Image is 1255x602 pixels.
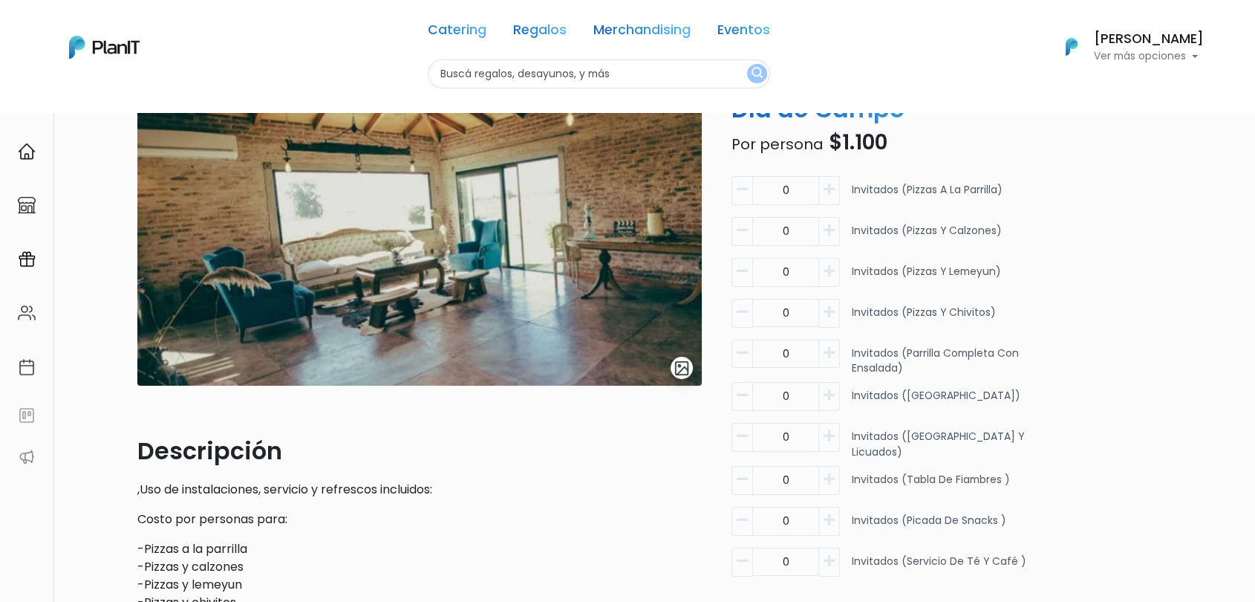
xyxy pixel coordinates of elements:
img: calendar-87d922413cdce8b2cf7b7f5f62616a5cf9e4887200fb71536465627b3292af00.svg [18,358,36,376]
img: PlanIt Logo [1055,30,1088,63]
p: Costo por personas para: [137,511,702,528]
img: search_button-432b6d5273f82d61273b3651a40e1bd1b912527efae98b1b7a1b2c0702e16a8d.svg [752,67,763,81]
p: Invitados (Pizzas a la parrilla) [852,182,1003,211]
p: Invitados ([GEOGRAPHIC_DATA] y licuados) [852,429,1046,460]
p: Invitados ([GEOGRAPHIC_DATA]) [852,388,1020,417]
a: Eventos [717,24,770,42]
span: Por persona [731,134,824,155]
img: campaigns-02234683943229c281be62815700db0a1741e53638e28bf9629b52c665b00959.svg [18,250,36,268]
img: people-662611757002400ad9ed0e3c099ab2801c6687ba6c219adb57efc949bc21e19d.svg [18,304,36,322]
h6: [PERSON_NAME] [1094,33,1204,46]
img: WhatsApp_Image_2022-05-18_at_10.21.04_AM.jpg [137,65,702,386]
img: marketplace-4ceaa7011d94191e9ded77b95e3339b90024bf715f7c57f8cf31f2d8c509eaba.svg [18,196,36,214]
a: Regalos [513,24,567,42]
p: Ver más opciones [1094,51,1204,62]
p: Invitados (Pizzas y chivitos) [852,305,996,334]
p: Invitados (Picada de snacks ) [852,513,1006,542]
img: PlanIt Logo [69,36,140,59]
a: Merchandising [593,24,691,42]
p: Invitados (Pizzas y lemeyun) [852,264,1001,293]
p: Descripción [137,433,702,469]
p: ,Uso de instalaciones, servicio y refrescos incluidos: [137,481,702,499]
img: partners-52edf745621dab592f3b2c58e3bca9d71375a7ef29c3b500c9f145b62cc070d4.svg [18,448,36,466]
img: feedback-78b5a0c8f98aac82b08bfc38622c3050aee476f2c9584af64705fc4e61158814.svg [18,407,36,424]
img: home-e721727adea9d79c4d83392d1f703f7f8bce08238fde08b1acbfd93340b81755.svg [18,143,36,161]
p: Invitados (Parrilla completa con ensalada) [852,346,1046,377]
p: Invitados (Tabla de fiambres ) [852,472,1010,501]
p: Invitados (Pizzas y calzones) [852,223,1002,252]
a: Catering [428,24,486,42]
button: PlanIt Logo [PERSON_NAME] Ver más opciones [1046,27,1204,66]
span: $1.100 [829,128,887,157]
div: ¿Necesitás ayuda? [76,14,214,43]
p: Invitados (Servicio de té y café ) [852,554,1026,583]
input: Buscá regalos, desayunos, y más [428,59,770,88]
img: gallery-light [674,360,691,377]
